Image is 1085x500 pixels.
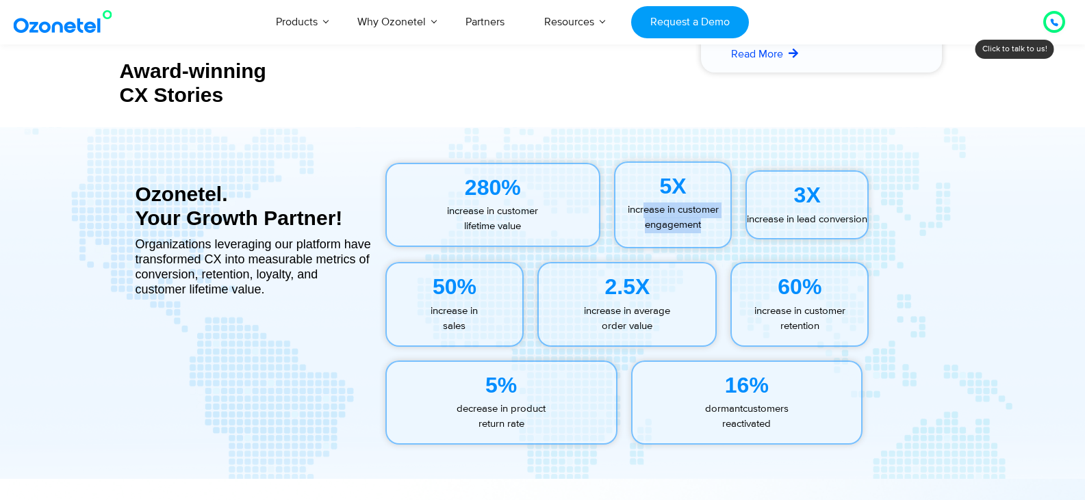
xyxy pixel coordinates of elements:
[633,402,862,432] p: customers reactivated
[732,304,867,334] p: increase in customer retention
[747,212,867,228] p: increase in lead conversion
[539,304,715,334] p: increase in average order value
[387,204,600,235] p: increase in customer lifetime value
[387,304,523,334] p: increase in sales
[539,270,715,303] div: 2.5X
[732,270,867,303] div: 60%
[387,171,600,204] div: 280%
[387,270,523,303] div: 50%
[633,369,862,402] div: 16%
[705,402,743,415] span: dormant
[136,237,372,297] div: Organizations leveraging our platform have transformed CX into measurable metrics of conversion, ...
[615,170,730,202] div: 5X
[631,6,748,38] a: Request a Demo
[387,402,616,432] p: decrease in product return rate
[136,182,372,230] div: Ozonetel. Your Growth Partner!
[387,369,616,402] div: 5%
[120,59,377,107] div: Award-winning CX Stories
[747,179,867,211] div: 3X
[731,46,800,62] a: Read More
[615,202,730,233] p: increase in customer engagement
